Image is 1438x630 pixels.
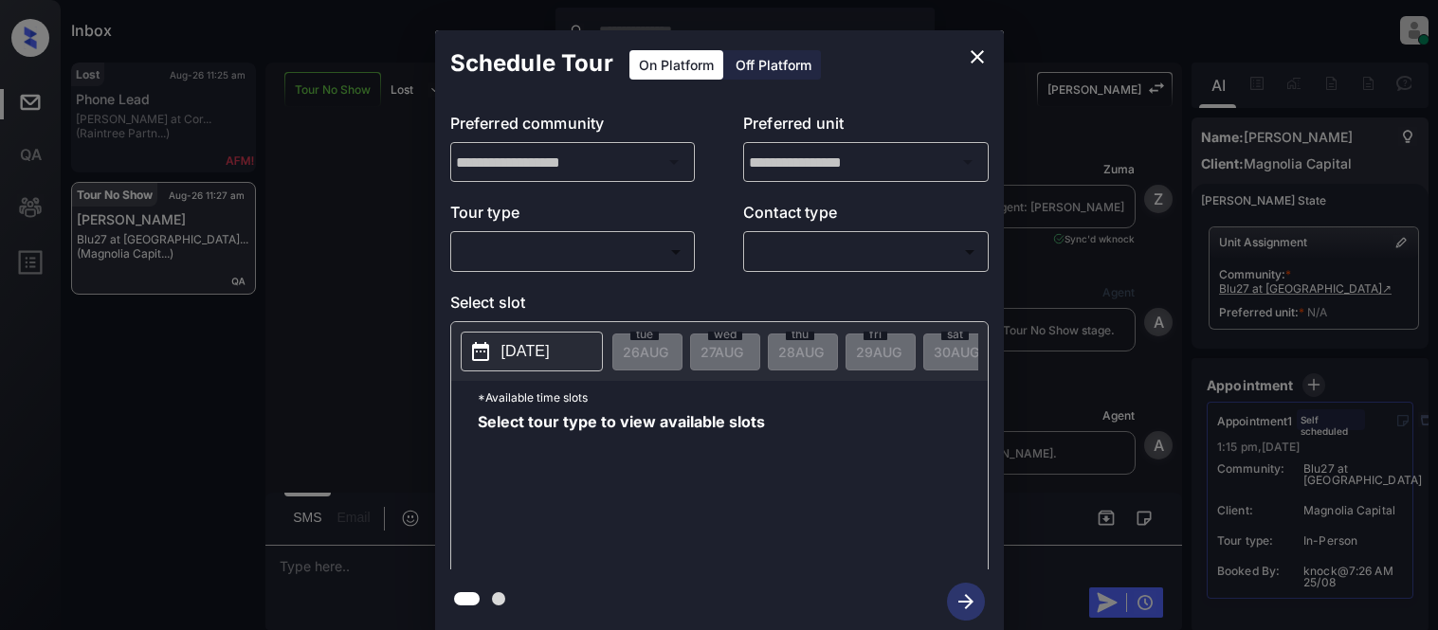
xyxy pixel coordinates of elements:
[450,291,989,321] p: Select slot
[629,50,723,80] div: On Platform
[743,112,989,142] p: Preferred unit
[435,30,628,97] h2: Schedule Tour
[478,381,988,414] p: *Available time slots
[726,50,821,80] div: Off Platform
[450,112,696,142] p: Preferred community
[958,38,996,76] button: close
[501,340,550,363] p: [DATE]
[450,201,696,231] p: Tour type
[743,201,989,231] p: Contact type
[461,332,603,371] button: [DATE]
[478,414,765,566] span: Select tour type to view available slots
